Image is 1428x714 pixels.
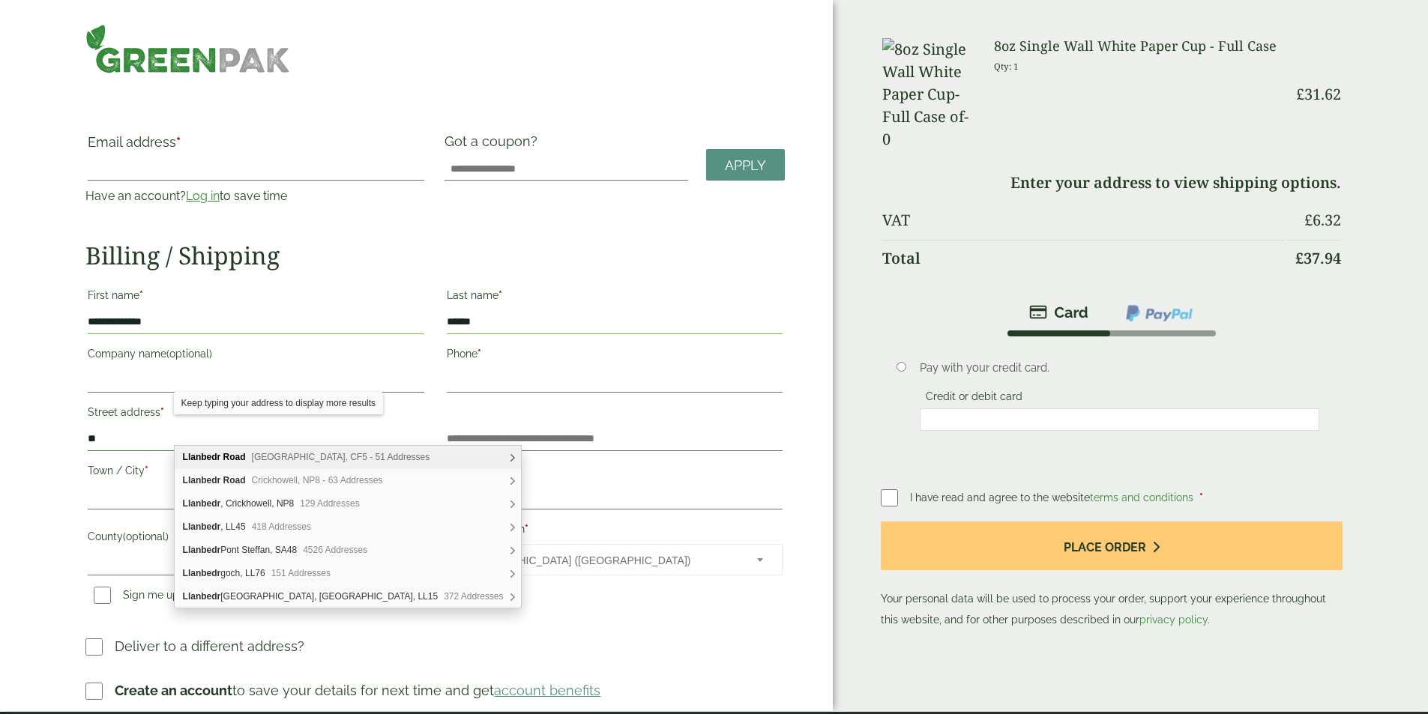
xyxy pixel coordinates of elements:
input: Sign me up to receive email updates and news(optional) [94,587,111,604]
div: Keep typing your address to display more results [174,392,383,414]
div: Llanbedr Road [175,469,521,492]
p: Deliver to a different address? [115,636,304,656]
strong: Create an account [115,683,232,698]
span: £ [1296,84,1304,104]
label: Email address [88,136,424,157]
label: Company name [88,343,424,369]
span: 372 Addresses [444,591,503,602]
b: Llanbedr [183,521,221,532]
img: stripe.png [1029,303,1088,321]
label: Phone [447,343,783,369]
img: ppcp-gateway.png [1124,303,1194,323]
b: Llanbedr [183,545,221,555]
span: Apply [725,157,766,174]
abbr: required [525,523,528,535]
abbr: required [160,406,164,418]
span: I have read and agree to the website [910,491,1196,503]
label: Last name [447,285,783,310]
th: Total [882,240,1284,276]
b: Llanbedr [183,568,221,578]
bdi: 31.62 [1296,84,1341,104]
a: account benefits [494,683,600,698]
span: (optional) [166,348,212,360]
abbr: required [145,465,148,476]
a: terms and conditions [1090,491,1193,503]
b: Llanbedr [183,498,221,509]
span: 151 Addresses [271,568,331,578]
abbr: required [1199,491,1203,503]
b: Road [223,452,246,462]
abbr: required [477,348,481,360]
span: Country/Region [447,544,783,575]
h3: 8oz Single Wall White Paper Cup - Full Case [994,38,1284,55]
label: Credit or debit card [920,390,1028,407]
div: Llanbedr, LL45 [175,515,521,539]
bdi: 6.32 [1304,210,1341,230]
bdi: 37.94 [1295,248,1341,268]
p: Pay with your credit card. [920,360,1319,376]
span: £ [1304,210,1313,230]
b: Llanbedr [183,591,221,602]
span: £ [1295,248,1304,268]
img: 8oz Single Wall White Paper Cup-Full Case of-0 [882,38,976,151]
label: First name [88,285,424,310]
label: Got a coupon? [445,133,543,157]
span: 129 Addresses [300,498,359,509]
abbr: required [139,289,143,301]
label: Sign me up to receive email updates and news [88,589,406,605]
label: Town / City [88,460,424,485]
button: Place order [881,521,1342,570]
a: privacy policy [1139,614,1208,626]
div: Llanbedr, Crickhowell, NP8 [175,492,521,515]
b: Llanbedr [183,452,221,462]
span: Crickhowell, NP8 - 63 Addresses [252,475,383,485]
p: Your personal data will be used to process your order, support your experience throughout this we... [881,521,1342,630]
abbr: required [176,134,181,150]
a: Apply [706,149,785,181]
td: Enter your address to view shipping options. [882,165,1340,201]
abbr: required [498,289,502,301]
label: County [88,526,424,551]
div: Llanbedr Dyffryn Clwyd, Ruthin, LL15 [175,585,521,608]
span: United Kingdom (UK) [463,545,737,576]
label: Country/Region [447,518,783,544]
iframe: Secure card payment input frame [924,413,1315,426]
b: Llanbedr [183,475,221,485]
span: 4526 Addresses [303,545,367,555]
h2: Billing / Shipping [85,241,785,270]
img: GreenPak Supplies [85,24,290,73]
small: Qty: 1 [994,61,1019,72]
th: VAT [882,202,1284,238]
span: [GEOGRAPHIC_DATA], CF5 - 51 Addresses [252,452,430,462]
label: Postcode [447,460,783,485]
p: to save your details for next time and get [115,680,600,701]
p: Have an account? to save time [85,187,426,205]
a: Log in [186,189,220,203]
div: Llanbedr Pont Steffan, SA48 [175,539,521,562]
b: Road [223,475,246,485]
div: Llanbedr Road [175,446,521,469]
span: 418 Addresses [252,521,311,532]
span: (optional) [123,530,169,542]
div: Llanbedrgoch, LL76 [175,562,521,585]
label: Street address [88,402,424,427]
